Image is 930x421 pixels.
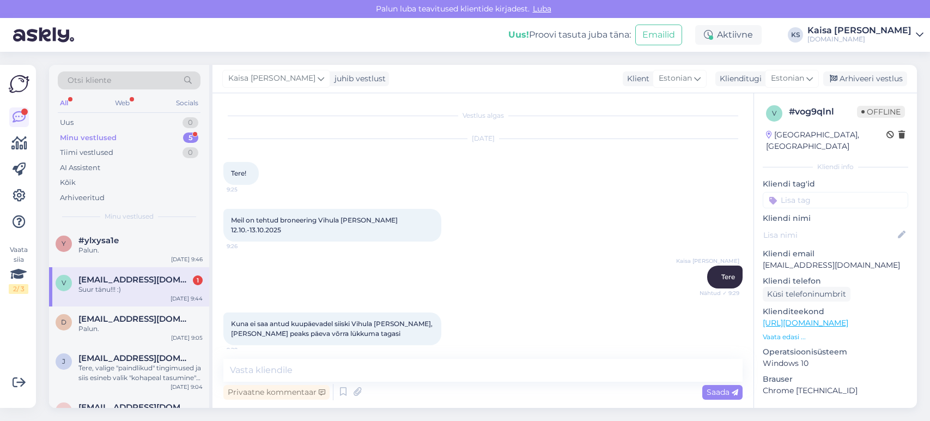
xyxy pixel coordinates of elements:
[60,117,74,128] div: Uus
[763,332,908,342] p: Vaata edasi ...
[171,255,203,263] div: [DATE] 9:46
[78,275,192,285] span: veiko.lijur@icloud.com
[763,229,896,241] input: Lisa nimi
[171,334,203,342] div: [DATE] 9:05
[823,71,907,86] div: Arhiveeri vestlus
[763,374,908,385] p: Brauser
[60,147,113,158] div: Tiimi vestlused
[763,213,908,224] p: Kliendi nimi
[807,35,911,44] div: [DOMAIN_NAME]
[227,242,268,250] span: 9:26
[763,178,908,190] p: Kliendi tag'id
[231,320,434,338] span: Kuna ei saa antud kuupäevadel siiski Vihula [PERSON_NAME], [PERSON_NAME] peaks päeva võrra lükkum...
[60,193,105,203] div: Arhiveeritud
[61,318,66,326] span: d
[763,385,908,396] p: Chrome [TECHNICAL_ID]
[676,257,739,265] span: Kaisa [PERSON_NAME]
[330,73,386,85] div: juhib vestlust
[763,318,848,328] a: [URL][DOMAIN_NAME]
[105,212,154,221] span: Minu vestlused
[763,275,908,287] p: Kliendi telefon
[9,74,29,94] img: Askly Logo
[763,260,908,271] p: [EMAIL_ADDRESS][DOMAIN_NAME]
[183,117,198,128] div: 0
[857,106,905,118] span: Offline
[78,245,203,255] div: Palun.
[78,363,203,383] div: Tere, valige "paindlikud" tingimused ja siis esineb valik "kohapeal tasumine" makseviisil.
[183,147,198,158] div: 0
[227,185,268,194] span: 9:25
[193,275,203,285] div: 1
[807,26,911,35] div: Kaisa [PERSON_NAME]
[707,387,738,397] span: Saada
[231,216,399,234] span: Meil on tehtud broneering Vihula [PERSON_NAME] 12.10.-13.10.2025
[113,96,132,110] div: Web
[763,287,850,302] div: Küsi telefoninumbrit
[68,75,111,86] span: Otsi kliente
[62,279,66,287] span: v
[623,73,649,85] div: Klient
[60,163,100,173] div: AI Assistent
[171,294,203,303] div: [DATE] 9:44
[807,26,923,44] a: Kaisa [PERSON_NAME][DOMAIN_NAME]
[772,109,776,117] span: v
[62,406,66,414] span: g
[174,96,200,110] div: Socials
[78,236,119,245] span: #ylxysa1e
[78,314,192,324] span: diina.liice@gmail.com
[62,357,65,365] span: J
[78,353,192,363] span: Janelimikkel03@gmail.com
[78,324,203,334] div: Palun.
[763,358,908,369] p: Windows 10
[763,162,908,172] div: Kliendi info
[763,248,908,260] p: Kliendi email
[228,73,315,85] span: Kaisa [PERSON_NAME]
[58,96,70,110] div: All
[763,407,908,417] div: [PERSON_NAME]
[508,29,529,40] b: Uus!
[635,25,682,45] button: Emailid
[789,105,857,118] div: # vog9qlnl
[763,192,908,208] input: Lisa tag
[223,134,743,143] div: [DATE]
[530,4,555,14] span: Luba
[763,306,908,317] p: Klienditeekond
[508,28,631,41] div: Proovi tasuta juba täna:
[231,169,246,177] span: Tere!
[695,25,762,45] div: Aktiivne
[78,402,192,412] span: girtovsky@inbox.lv
[721,273,735,281] span: Tere
[715,73,762,85] div: Klienditugi
[78,285,203,294] div: Suur tänu!!! :)
[223,111,743,121] div: Vestlus algas
[183,133,198,143] div: 5
[763,346,908,358] p: Operatsioonisüsteem
[698,289,739,297] span: Nähtud ✓ 9:29
[766,129,886,152] div: [GEOGRAPHIC_DATA], [GEOGRAPHIC_DATA]
[171,383,203,391] div: [DATE] 9:04
[223,385,330,400] div: Privaatne kommentaar
[659,73,692,85] span: Estonian
[9,284,28,294] div: 2 / 3
[62,239,66,248] span: y
[60,177,76,188] div: Kõik
[9,245,28,294] div: Vaata siia
[771,73,804,85] span: Estonian
[227,346,268,354] span: 9:29
[788,27,803,43] div: KS
[60,133,117,143] div: Minu vestlused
